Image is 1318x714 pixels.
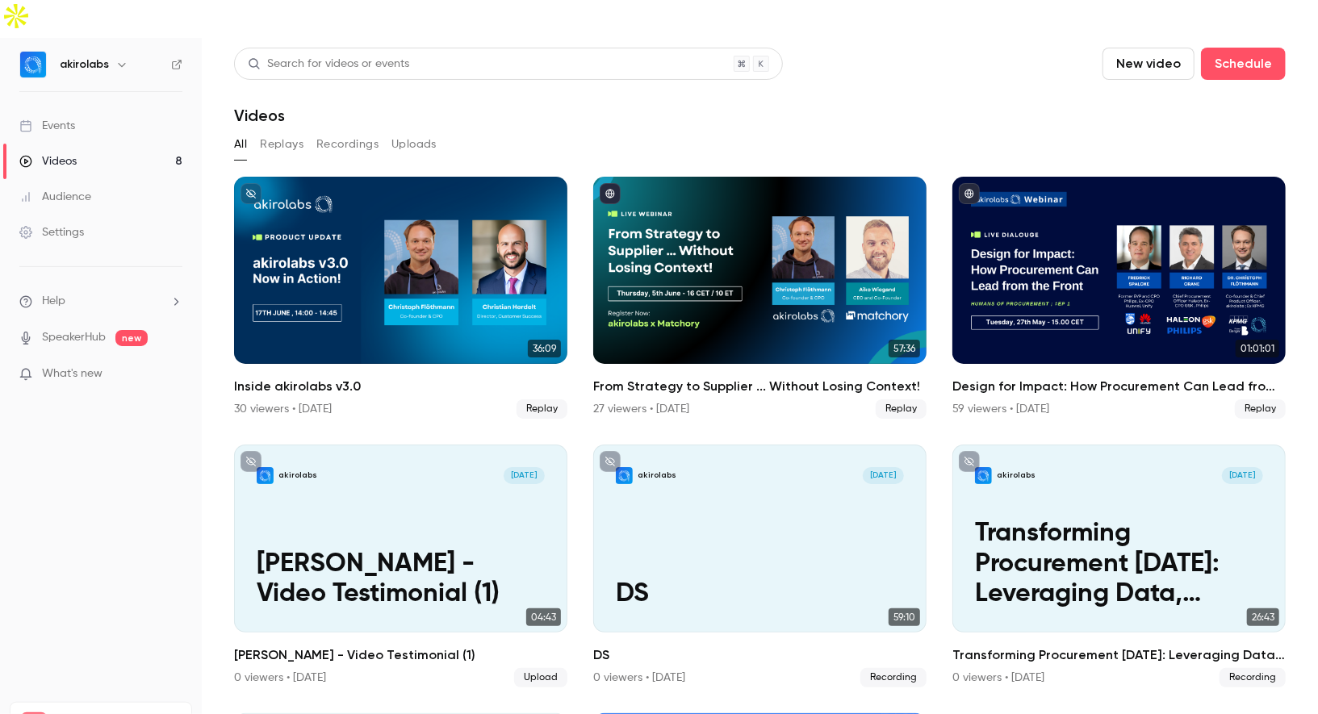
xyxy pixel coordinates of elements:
[234,445,567,687] a: Elouise Epstein - Video Testimonial (1)akirolabs[DATE][PERSON_NAME] - Video Testimonial (1)04:43[...
[19,224,84,240] div: Settings
[952,445,1286,687] a: Transforming Procurement Today: Leveraging Data, Market Intelligence & AI for Strategic Category ...
[1222,467,1263,484] span: [DATE]
[257,467,274,484] img: Elouise Epstein - Video Testimonial (1)
[234,401,332,417] div: 30 viewers • [DATE]
[234,106,285,125] h1: Videos
[863,467,904,484] span: [DATE]
[234,670,326,686] div: 0 viewers • [DATE]
[115,330,148,346] span: new
[975,519,1263,609] p: Transforming Procurement [DATE]: Leveraging Data, Market Intelligence & AI for Strategic Category...
[234,132,247,157] button: All
[952,401,1049,417] div: 59 viewers • [DATE]
[241,183,262,204] button: unpublished
[593,377,927,396] h2: From Strategy to Supplier ... Without Losing Context!
[514,668,567,687] span: Upload
[997,470,1036,481] p: akirolabs
[593,670,685,686] div: 0 viewers • [DATE]
[241,451,262,472] button: unpublished
[1247,608,1279,626] span: 26:43
[257,549,545,610] p: [PERSON_NAME] - Video Testimonial (1)
[959,451,980,472] button: unpublished
[19,118,75,134] div: Events
[234,177,567,419] li: Inside akirolabs v3.0
[638,470,676,481] p: akirolabs
[600,451,621,472] button: unpublished
[959,183,980,204] button: published
[42,365,103,382] span: What's new
[234,377,567,396] h2: Inside akirolabs v3.0
[1103,48,1195,80] button: New video
[1201,48,1286,80] button: Schedule
[234,645,567,665] h2: [PERSON_NAME] - Video Testimonial (1)
[860,668,927,687] span: Recording
[889,608,920,626] span: 59:10
[42,329,106,346] a: SpeakerHub
[19,293,182,310] li: help-dropdown-opener
[593,177,927,419] li: From Strategy to Supplier ... Without Losing Context!
[19,189,91,205] div: Audience
[593,445,927,687] a: DSakirolabs[DATE]DS59:10DS0 viewers • [DATE]Recording
[876,399,927,419] span: Replay
[234,177,567,419] a: 36:09Inside akirolabs v3.030 viewers • [DATE]Replay
[248,56,409,73] div: Search for videos or events
[1220,668,1286,687] span: Recording
[593,445,927,687] li: DS
[1236,340,1279,357] span: 01:01:01
[234,445,567,687] li: Elouise Epstein - Video Testimonial (1)
[593,401,689,417] div: 27 viewers • [DATE]
[593,645,927,665] h2: DS
[952,670,1044,686] div: 0 viewers • [DATE]
[600,183,621,204] button: published
[952,377,1286,396] h2: Design for Impact: How Procurement Can Lead from the Front
[528,340,561,357] span: 36:09
[952,645,1286,665] h2: Transforming Procurement [DATE]: Leveraging Data, Market Intelligence & AI for Strategic Category...
[60,56,109,73] h6: akirolabs
[42,293,65,310] span: Help
[1235,399,1286,419] span: Replay
[260,132,303,157] button: Replays
[952,177,1286,419] li: Design for Impact: How Procurement Can Lead from the Front
[889,340,920,357] span: 57:36
[526,608,561,626] span: 04:43
[975,467,992,484] img: Transforming Procurement Today: Leveraging Data, Market Intelligence & AI for Strategic Category ...
[278,470,317,481] p: akirolabs
[616,467,633,484] img: DS
[517,399,567,419] span: Replay
[19,153,77,169] div: Videos
[504,467,545,484] span: [DATE]
[391,132,437,157] button: Uploads
[952,177,1286,419] a: 01:01:01Design for Impact: How Procurement Can Lead from the Front59 viewers • [DATE]Replay
[316,132,379,157] button: Recordings
[20,52,46,77] img: akirolabs
[593,177,927,419] a: 57:36From Strategy to Supplier ... Without Losing Context!27 viewers • [DATE]Replay
[616,579,904,609] p: DS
